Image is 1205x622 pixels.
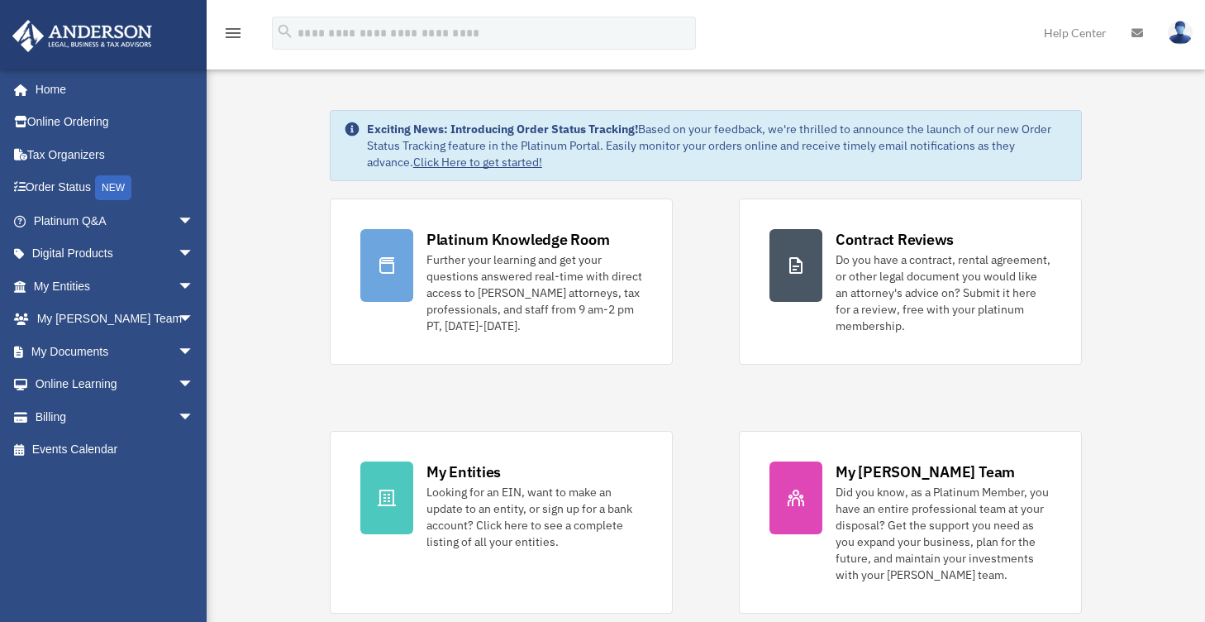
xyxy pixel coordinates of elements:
[178,335,211,369] span: arrow_drop_down
[276,22,294,41] i: search
[836,484,1051,583] div: Did you know, as a Platinum Member, you have an entire professional team at your disposal? Get th...
[223,29,243,43] a: menu
[413,155,542,170] a: Click Here to get started!
[178,237,211,271] span: arrow_drop_down
[330,199,673,365] a: Platinum Knowledge Room Further your learning and get your questions answered real-time with dire...
[1168,21,1193,45] img: User Pic
[739,431,1082,614] a: My [PERSON_NAME] Team Did you know, as a Platinum Member, you have an entire professional team at...
[12,368,219,401] a: Online Learningarrow_drop_down
[426,229,610,250] div: Platinum Knowledge Room
[12,138,219,171] a: Tax Organizers
[178,368,211,402] span: arrow_drop_down
[12,335,219,368] a: My Documentsarrow_drop_down
[426,484,642,550] div: Looking for an EIN, want to make an update to an entity, or sign up for a bank account? Click her...
[426,462,501,482] div: My Entities
[12,400,219,433] a: Billingarrow_drop_down
[367,121,1068,170] div: Based on your feedback, we're thrilled to announce the launch of our new Order Status Tracking fe...
[178,204,211,238] span: arrow_drop_down
[178,303,211,337] span: arrow_drop_down
[12,106,219,139] a: Online Ordering
[95,175,131,200] div: NEW
[12,433,219,466] a: Events Calendar
[12,73,211,106] a: Home
[178,270,211,304] span: arrow_drop_down
[330,431,673,614] a: My Entities Looking for an EIN, want to make an update to an entity, or sign up for a bank accoun...
[367,122,638,136] strong: Exciting News: Introducing Order Status Tracking!
[12,303,219,336] a: My [PERSON_NAME] Teamarrow_drop_down
[836,229,954,250] div: Contract Reviews
[12,237,219,270] a: Digital Productsarrow_drop_down
[12,171,219,205] a: Order StatusNEW
[12,204,219,237] a: Platinum Q&Aarrow_drop_down
[836,251,1051,334] div: Do you have a contract, rental agreement, or other legal document you would like an attorney's ad...
[12,270,219,303] a: My Entitiesarrow_drop_down
[178,400,211,434] span: arrow_drop_down
[223,23,243,43] i: menu
[739,199,1082,365] a: Contract Reviews Do you have a contract, rental agreement, or other legal document you would like...
[836,462,1015,482] div: My [PERSON_NAME] Team
[7,20,157,52] img: Anderson Advisors Platinum Portal
[426,251,642,334] div: Further your learning and get your questions answered real-time with direct access to [PERSON_NAM...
